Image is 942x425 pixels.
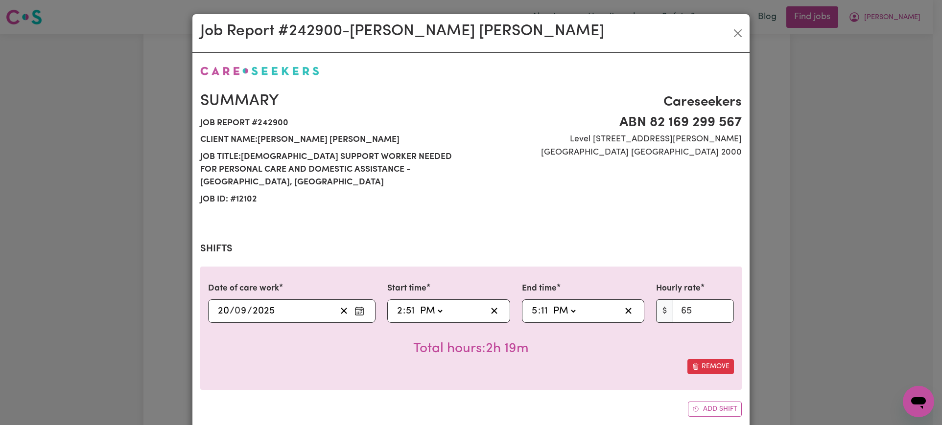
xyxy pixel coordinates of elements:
span: : [538,306,541,316]
label: Start time [387,282,426,295]
span: / [230,306,235,316]
input: -- [397,304,403,318]
span: Client name: [PERSON_NAME] [PERSON_NAME] [200,132,465,148]
input: -- [405,304,415,318]
button: Add another shift [688,402,742,417]
h2: Job Report # 242900 - [PERSON_NAME] [PERSON_NAME] [200,22,604,41]
button: Clear date [336,304,352,318]
label: End time [522,282,557,295]
h2: Shifts [200,243,742,255]
label: Date of care work [208,282,279,295]
span: 0 [235,306,240,316]
button: Remove this shift [687,359,734,374]
span: : [403,306,405,316]
input: -- [531,304,538,318]
span: Job ID: # 12102 [200,191,465,208]
span: $ [656,299,673,323]
span: Careseekers [477,92,742,112]
span: Level [STREET_ADDRESS][PERSON_NAME] [477,133,742,146]
label: Hourly rate [656,282,701,295]
span: [GEOGRAPHIC_DATA] [GEOGRAPHIC_DATA] 2000 [477,146,742,159]
input: -- [541,304,548,318]
input: -- [217,304,230,318]
span: Total hours worked: 2 hours 19 minutes [413,342,529,356]
input: -- [235,304,247,318]
iframe: Button to launch messaging window [903,386,934,417]
span: Job report # 242900 [200,115,465,132]
span: ABN 82 169 299 567 [477,112,742,133]
img: Careseekers logo [200,67,319,75]
input: ---- [252,304,275,318]
span: / [247,306,252,316]
button: Enter the date of care work [352,304,367,318]
span: Job title: [DEMOGRAPHIC_DATA] Support Worker Needed For Personal Care And Domestic Assistance - [... [200,149,465,191]
button: Close [730,25,746,41]
h2: Summary [200,92,465,111]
